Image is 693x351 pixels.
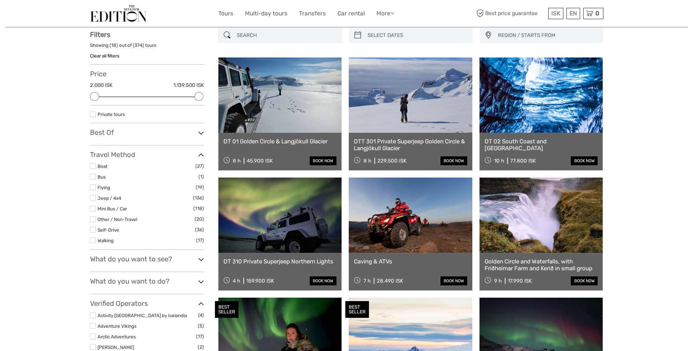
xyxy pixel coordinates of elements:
[494,158,504,164] span: 10 h
[440,156,467,165] a: book now
[377,158,407,164] div: 229.500 ISK
[485,138,598,152] a: DT 02 South Coast and [GEOGRAPHIC_DATA]
[494,278,502,284] span: 9 h
[218,9,233,18] a: Tours
[551,10,560,17] span: ISK
[198,311,204,319] span: (4)
[90,5,147,22] img: The Reykjavík Edition
[233,158,241,164] span: 8 h
[246,278,274,284] div: 159.900 ISK
[98,174,106,180] a: Bus
[196,183,204,191] span: (19)
[195,162,204,170] span: (27)
[90,255,204,263] h3: What do you want to see?
[198,343,204,351] span: (2)
[90,82,113,89] label: 2.000 ISK
[193,205,204,212] span: (118)
[245,9,287,18] a: Multi-day tours
[485,258,598,272] a: Golden Circle and Waterfalls, with Friðheimar Farm and Kerið in small group
[337,9,365,18] a: Car rental
[377,278,403,284] div: 28.490 ISK
[198,173,204,181] span: (1)
[98,323,137,329] a: Adventure Vikings
[247,158,273,164] div: 45.900 ISK
[98,217,137,222] a: Other / Non-Travel
[10,12,77,17] p: We're away right now. Please check back later!
[354,258,467,265] a: Caving & ATVs
[196,236,204,244] span: (17)
[594,10,600,17] span: 0
[310,276,336,285] a: book now
[223,138,337,145] a: DT 01 Golden Circle & Langjökull Glacier
[90,53,119,58] a: Clear all filters
[233,278,240,284] span: 4 h
[98,313,187,318] a: Activity [GEOGRAPHIC_DATA] by Icelandia
[98,206,127,211] a: Mini Bus / Car
[98,195,121,201] a: Jeep / 4x4
[234,29,338,41] input: SEARCH
[363,158,371,164] span: 8 h
[98,344,134,350] a: [PERSON_NAME]
[98,112,125,117] a: Private tours
[215,301,239,318] div: BEST SELLER
[475,8,547,19] span: Best price guarantee
[90,30,110,39] strong: Filters
[98,227,119,233] a: Self-Drive
[98,164,107,169] a: Boat
[195,215,204,223] span: (20)
[134,42,142,49] label: 374
[90,42,204,53] div: Showing ( ) out of ( ) tours
[90,277,204,285] h3: What do you want to do?
[310,156,336,165] a: book now
[98,238,114,243] a: Walking
[193,194,204,202] span: (136)
[376,9,394,18] a: More
[223,258,337,265] a: DT 310 Private Superjeep Northern Lights
[196,333,204,340] span: (17)
[98,185,110,190] a: Flying
[495,30,600,41] button: REGION / STARTS FROM
[571,276,598,285] a: book now
[571,156,598,165] a: book now
[440,276,467,285] a: book now
[90,128,204,136] h3: Best Of
[90,151,204,159] h3: Travel Method
[98,334,136,339] a: Arctic Adventures
[363,278,371,284] span: 7 h
[111,42,116,49] label: 18
[198,322,204,330] span: (5)
[510,158,536,164] div: 77.800 ISK
[508,278,532,284] div: 17.990 ISK
[299,9,326,18] a: Transfers
[195,226,204,234] span: (36)
[354,138,467,152] a: DTT 301 Private Superjeep Golden Circle & Langjökull Glacier
[174,82,204,89] label: 1.139.500 ISK
[79,11,87,19] button: Open LiveChat chat widget
[345,301,369,318] div: BEST SELLER
[90,299,204,308] h3: Verified Operators
[90,70,204,78] h3: Price
[365,29,469,41] input: SELECT DATES
[566,8,580,19] div: EN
